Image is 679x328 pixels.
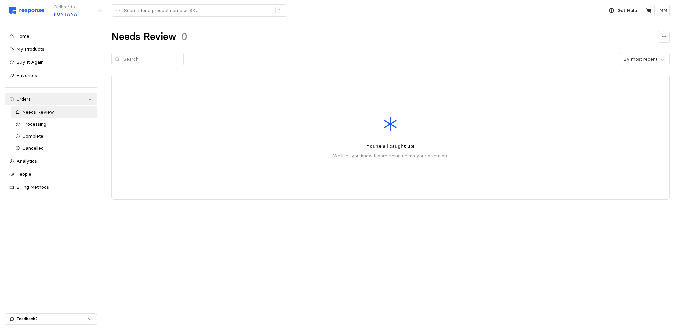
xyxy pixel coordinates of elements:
[54,3,77,11] p: Deliver to
[5,43,97,55] a: My Products
[333,152,448,160] p: We'll let you know if something needs your attention.
[16,72,37,78] span: Favorites
[16,184,49,190] span: Billing Methods
[16,33,29,39] span: Home
[22,133,43,139] span: Complete
[5,181,97,193] a: Billing Methods
[54,11,77,18] p: FONTANA
[5,70,97,82] a: Favorites
[11,142,97,154] a: Cancelled
[5,314,97,324] button: Feedback?
[657,5,670,16] button: MM
[5,56,97,68] a: Buy It Again
[11,106,97,118] a: Needs Review
[16,158,37,164] span: Analytics
[22,109,54,115] span: Needs Review
[11,118,97,130] a: Processing
[16,59,44,65] span: Buy It Again
[617,7,637,14] p: Get Help
[9,7,44,14] img: svg%3e
[275,7,283,15] div: /
[5,30,97,42] a: Home
[5,168,97,180] a: People
[22,145,44,151] span: Cancelled
[366,143,414,150] p: You're all caught up!
[5,155,97,167] a: Analytics
[16,171,31,177] span: People
[111,30,176,43] h1: Needs Review
[11,130,97,142] a: Complete
[124,5,272,17] input: Search for a product name or SKU
[5,93,97,105] a: Orders
[22,121,46,127] span: Processing
[16,96,85,103] div: Orders
[181,30,187,43] h1: 0
[605,4,641,17] button: Get Help
[659,7,667,14] p: MM
[123,53,180,65] input: Search
[16,46,44,52] span: My Products
[623,56,657,63] div: By most recent
[17,316,87,322] p: Feedback?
